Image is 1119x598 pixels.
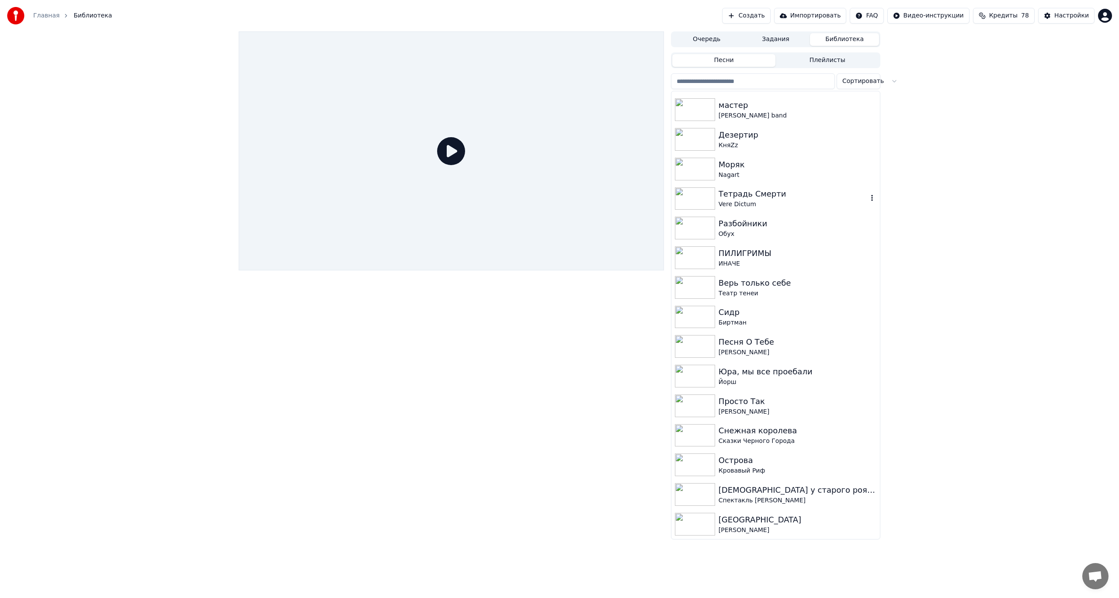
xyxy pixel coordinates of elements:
span: Кредиты [989,11,1018,20]
div: Тетрадь Смерти [719,188,868,200]
div: Настройки [1054,11,1089,20]
img: youka [7,7,24,24]
div: Снежная королева [719,425,876,437]
button: Видео-инструкции [887,8,970,24]
button: Кредиты78 [973,8,1035,24]
a: Открытый чат [1082,563,1109,589]
button: Импортировать [774,8,847,24]
button: Библиотека [810,33,879,46]
div: [DEMOGRAPHIC_DATA] у старого рояля [719,484,876,496]
div: Острова [719,454,876,467]
div: Биртман [719,318,876,327]
div: Юра, мы всe проебали [719,366,876,378]
div: Верь только себе [719,277,876,289]
div: Vere Dictum [719,200,868,209]
div: Сказки Черного Города [719,437,876,446]
nav: breadcrumb [33,11,112,20]
div: мастер [719,99,876,111]
button: Создать [722,8,770,24]
div: Просто Так [719,395,876,408]
div: [PERSON_NAME] [719,408,876,416]
div: Йорш [719,378,876,387]
div: Кровавый Риф [719,467,876,475]
div: Сидр [719,306,876,318]
button: Плейлисты [775,54,879,67]
button: Задания [741,33,810,46]
span: Библиотека [73,11,112,20]
span: 78 [1021,11,1029,20]
button: Настройки [1038,8,1095,24]
div: [GEOGRAPHIC_DATA] [719,514,876,526]
button: FAQ [850,8,883,24]
div: Разбойники [719,218,876,230]
div: Дезертир [719,129,876,141]
div: Nagart [719,171,876,180]
button: Очередь [672,33,741,46]
div: Спектакль [PERSON_NAME] [719,496,876,505]
div: КняZz [719,141,876,150]
div: Моряк [719,159,876,171]
div: [PERSON_NAME] band [719,111,876,120]
button: Песни [672,54,776,67]
div: Песня О Тебе [719,336,876,348]
div: [PERSON_NAME] [719,526,876,535]
div: [PERSON_NAME] [719,348,876,357]
a: Главная [33,11,59,20]
div: Обух [719,230,876,239]
div: Театр тенеи [719,289,876,298]
div: ПИЛИГРИМЫ [719,247,876,259]
div: ИНАЧЕ [719,259,876,268]
span: Сортировать [842,77,884,86]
